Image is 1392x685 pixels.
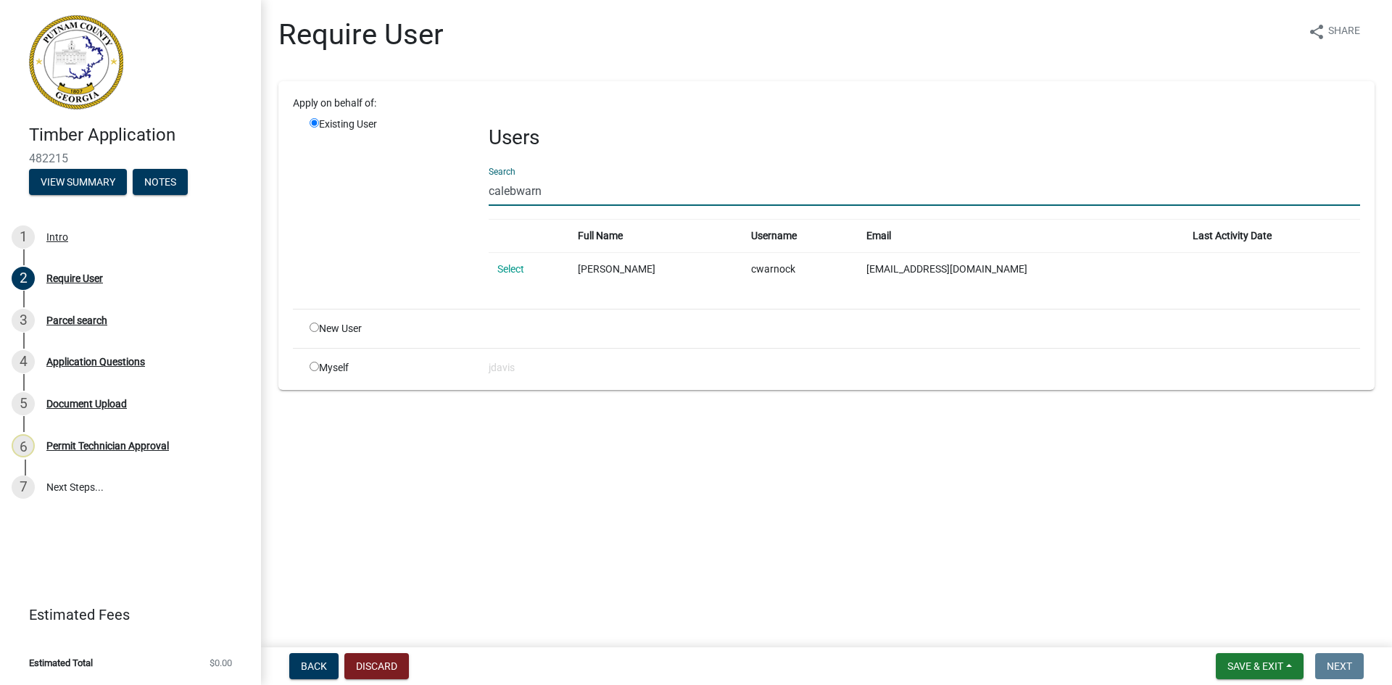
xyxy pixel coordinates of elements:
button: shareShare [1296,17,1372,46]
button: Notes [133,169,188,195]
div: 6 [12,434,35,457]
span: Estimated Total [29,658,93,668]
div: 1 [12,225,35,249]
th: Email [858,219,1184,252]
h4: Timber Application [29,125,249,146]
div: Existing User [299,117,478,297]
th: Username [742,219,858,252]
span: Save & Exit [1227,660,1283,672]
div: Permit Technician Approval [46,441,169,451]
span: 482215 [29,151,232,165]
wm-modal-confirm: Summary [29,177,127,188]
div: Myself [299,360,478,375]
button: Back [289,653,339,679]
div: Parcel search [46,315,107,325]
img: Putnam County, Georgia [29,15,123,109]
wm-modal-confirm: Notes [133,177,188,188]
span: $0.00 [210,658,232,668]
h3: Users [489,125,1360,150]
i: share [1308,23,1325,41]
div: 7 [12,476,35,499]
div: 4 [12,350,35,373]
div: 5 [12,392,35,415]
a: Select [497,263,524,275]
button: Next [1315,653,1364,679]
button: Save & Exit [1216,653,1304,679]
td: cwarnock [742,252,858,286]
button: Discard [344,653,409,679]
div: Document Upload [46,399,127,409]
div: Require User [46,273,103,283]
th: Full Name [569,219,742,252]
span: Back [301,660,327,672]
button: View Summary [29,169,127,195]
th: Last Activity Date [1184,219,1360,252]
div: 2 [12,267,35,290]
div: Application Questions [46,357,145,367]
div: New User [299,321,478,336]
td: [PERSON_NAME] [569,252,742,286]
td: [EMAIL_ADDRESS][DOMAIN_NAME] [858,252,1184,286]
div: Intro [46,232,68,242]
a: Estimated Fees [12,600,238,629]
div: 3 [12,309,35,332]
div: Apply on behalf of: [282,96,1371,111]
span: Share [1328,23,1360,41]
span: Next [1327,660,1352,672]
h1: Require User [278,17,444,52]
